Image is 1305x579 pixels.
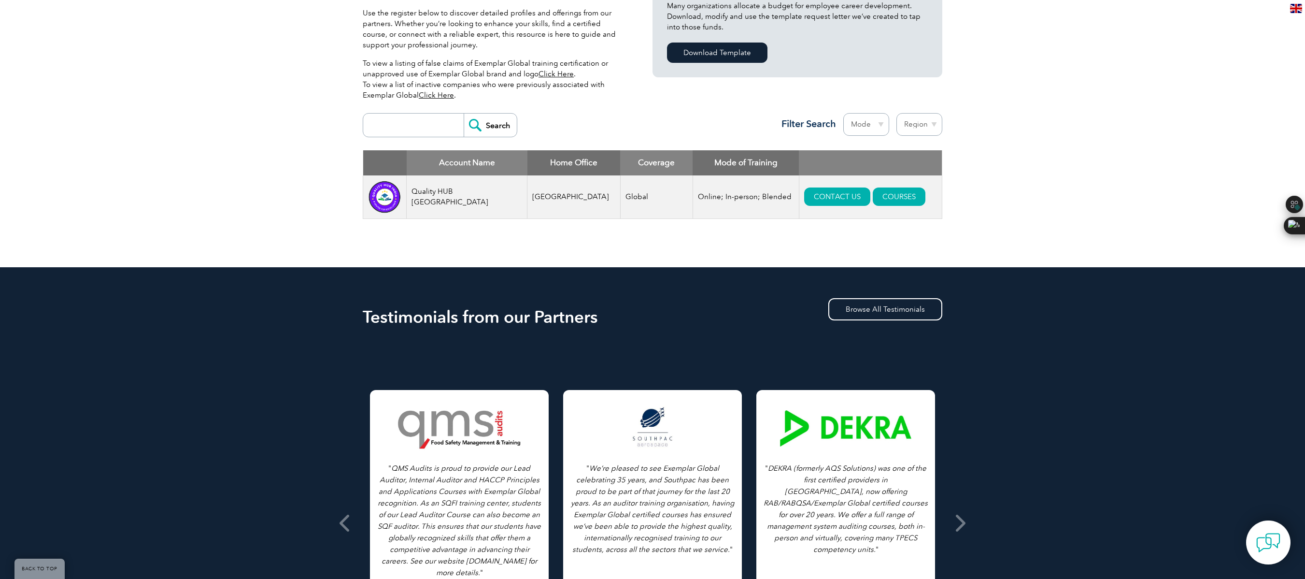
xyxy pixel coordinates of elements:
th: Home Office: activate to sort column ascending [527,150,621,175]
img: contact-chat.png [1256,531,1280,555]
img: 1f5f17b3-71f2-ef11-be21-002248955c5a-logo.png [368,180,401,214]
p: " " [570,463,735,555]
td: Quality HUB [GEOGRAPHIC_DATA] [407,175,527,219]
th: Account Name: activate to sort column descending [407,150,527,175]
td: Online; In-person; Blended [693,175,799,219]
p: " " [377,463,541,579]
a: Click Here [419,91,454,100]
a: Browse All Testimonials [828,298,942,320]
td: [GEOGRAPHIC_DATA] [527,175,621,219]
h2: Testimonials from our Partners [363,309,942,325]
th: Mode of Training: activate to sort column ascending [693,150,799,175]
p: Use the register below to discover detailed profiles and offerings from our partners. Whether you... [363,8,624,50]
th: Coverage: activate to sort column ascending [620,150,693,175]
p: " " [764,463,928,555]
a: BACK TO TOP [14,559,65,579]
i: We’re pleased to see Exemplar Global celebrating 35 years, and Southpac has been proud to be part... [571,464,734,554]
a: CONTACT US [804,188,870,206]
i: DEKRA (formerly AQS Solutions) was one of the first certified providers in [GEOGRAPHIC_DATA], now... [764,464,928,554]
input: Search [464,114,517,137]
i: QMS Audits is proud to provide our Lead Auditor, Internal Auditor and HACCP Principles and Applic... [378,464,541,577]
p: Many organizations allocate a budget for employee career development. Download, modify and use th... [667,0,928,32]
a: Click Here [539,70,574,78]
td: Global [620,175,693,219]
h3: Filter Search [776,118,836,130]
th: : activate to sort column ascending [799,150,942,175]
p: To view a listing of false claims of Exemplar Global training certification or unapproved use of ... [363,58,624,101]
a: COURSES [873,188,925,206]
img: en [1290,4,1302,13]
a: Download Template [667,43,767,63]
